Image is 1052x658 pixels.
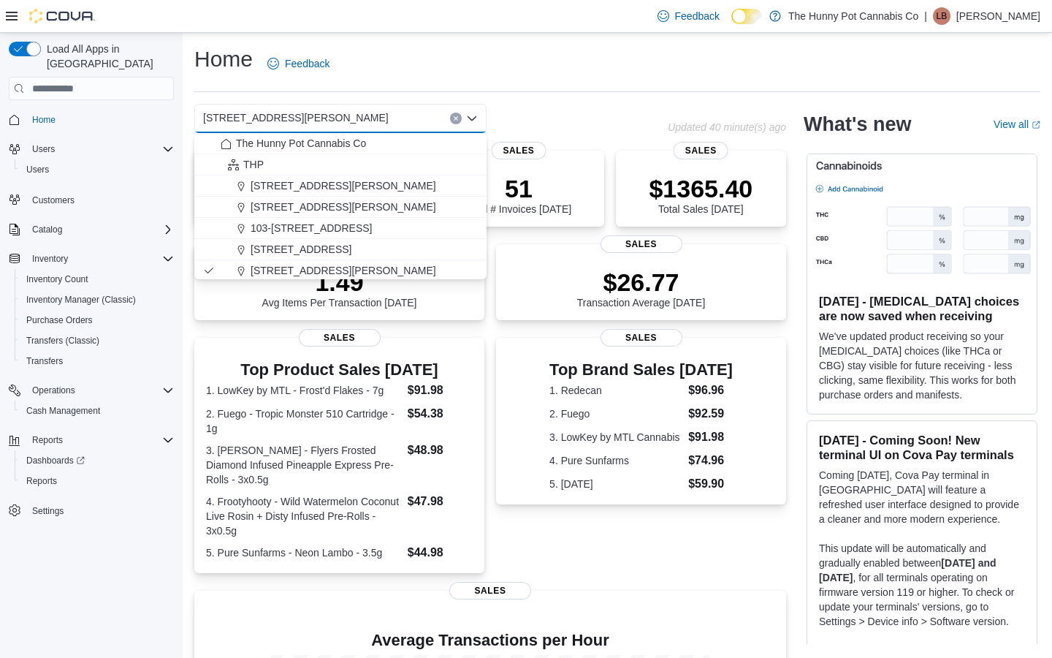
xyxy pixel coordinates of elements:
[29,9,95,23] img: Cova
[408,382,473,399] dd: $91.98
[449,582,531,600] span: Sales
[26,475,57,487] span: Reports
[577,268,706,297] p: $26.77
[20,291,174,309] span: Inventory Manager (Classic)
[262,268,417,309] div: Avg Items Per Transaction [DATE]
[15,269,180,290] button: Inventory Count
[26,382,174,399] span: Operations
[26,221,68,238] button: Catalog
[804,113,911,136] h2: What's new
[819,433,1025,462] h3: [DATE] - Coming Soon! New terminal UI on Cova Pay terminals
[206,632,774,649] h4: Average Transactions per Hour
[26,221,174,238] span: Catalog
[20,472,63,490] a: Reports
[549,383,682,398] dt: 1. Redecan
[15,290,180,310] button: Inventory Manager (Classic)
[20,352,174,370] span: Transfers
[688,382,733,399] dd: $96.96
[20,332,174,349] span: Transfers (Classic)
[15,330,180,351] button: Transfers (Classic)
[788,7,918,25] p: The Hunny Pot Cannabis Co
[15,310,180,330] button: Purchase Orders
[9,103,174,559] nav: Complex example
[15,351,180,371] button: Transfers
[549,361,733,379] h3: Top Brand Sales [DATE]
[15,450,180,471] a: Dashboards
[652,1,725,31] a: Feedback
[20,161,174,178] span: Users
[688,428,733,446] dd: $91.98
[20,271,174,288] span: Inventory Count
[262,268,417,297] p: 1.49
[26,382,81,399] button: Operations
[731,9,762,24] input: Dark Mode
[26,455,85,466] span: Dashboards
[32,434,63,446] span: Reports
[251,221,373,235] span: 103-[STREET_ADDRESS]
[194,260,487,281] button: [STREET_ADDRESS][PERSON_NAME]
[20,311,174,329] span: Purchase Orders
[675,9,720,23] span: Feedback
[20,452,174,469] span: Dashboards
[32,143,55,155] span: Users
[206,406,402,436] dt: 2. Fuego - Tropic Monster 510 Cartridge - 1g
[26,111,61,129] a: Home
[956,7,1040,25] p: [PERSON_NAME]
[206,383,402,398] dt: 1. LowKey by MTL - Frost'd Flakes - 7g
[601,329,682,347] span: Sales
[3,380,180,401] button: Operations
[285,56,329,71] span: Feedback
[819,294,1025,323] h3: [DATE] - [MEDICAL_DATA] choices are now saved when receiving
[15,159,180,180] button: Users
[26,140,61,158] button: Users
[3,249,180,269] button: Inventory
[32,114,56,126] span: Home
[577,268,706,309] div: Transaction Average [DATE]
[32,505,64,517] span: Settings
[206,361,473,379] h3: Top Product Sales [DATE]
[20,472,174,490] span: Reports
[203,109,389,126] span: [STREET_ADDRESS][PERSON_NAME]
[674,142,728,159] span: Sales
[601,235,682,253] span: Sales
[26,314,93,326] span: Purchase Orders
[668,121,786,133] p: Updated 40 minute(s) ago
[26,250,174,268] span: Inventory
[262,49,335,78] a: Feedback
[924,7,927,25] p: |
[206,443,402,487] dt: 3. [PERSON_NAME] - Flyers Frosted Diamond Infused Pineapple Express Pre-Rolls - 3x0.5g
[194,218,487,239] button: 103-[STREET_ADDRESS]
[26,502,174,520] span: Settings
[194,175,487,197] button: [STREET_ADDRESS][PERSON_NAME]
[251,263,436,278] span: [STREET_ADDRESS][PERSON_NAME]
[236,136,366,151] span: The Hunny Pot Cannabis Co
[194,45,253,74] h1: Home
[933,7,950,25] div: Lareina Betancourt
[549,453,682,468] dt: 4. Pure Sunfarms
[408,405,473,423] dd: $54.38
[549,477,682,491] dt: 5. [DATE]
[299,329,381,347] span: Sales
[26,335,99,347] span: Transfers (Classic)
[251,200,436,214] span: [STREET_ADDRESS][PERSON_NAME]
[26,431,174,449] span: Reports
[937,7,948,25] span: LB
[32,253,68,265] span: Inventory
[206,494,402,538] dt: 4. Frootyhooty - Wild Watermelon Coconut Live Rosin + Disty Infused Pre-Rolls - 3x0.5g
[26,110,174,129] span: Home
[549,430,682,445] dt: 3. LowKey by MTL Cannabis
[20,311,99,329] a: Purchase Orders
[194,239,487,260] button: [STREET_ADDRESS]
[466,174,571,215] div: Total # Invoices [DATE]
[32,224,62,235] span: Catalog
[26,273,88,285] span: Inventory Count
[20,271,94,288] a: Inventory Count
[819,541,1025,629] p: This update will be automatically and gradually enabled between , for all terminals operating on ...
[20,452,91,469] a: Dashboards
[819,329,1025,402] p: We've updated product receiving so your [MEDICAL_DATA] choices (like THCa or CBG) stay visible fo...
[3,219,180,240] button: Catalog
[251,178,436,193] span: [STREET_ADDRESS][PERSON_NAME]
[731,24,732,25] span: Dark Mode
[408,493,473,510] dd: $47.98
[26,164,49,175] span: Users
